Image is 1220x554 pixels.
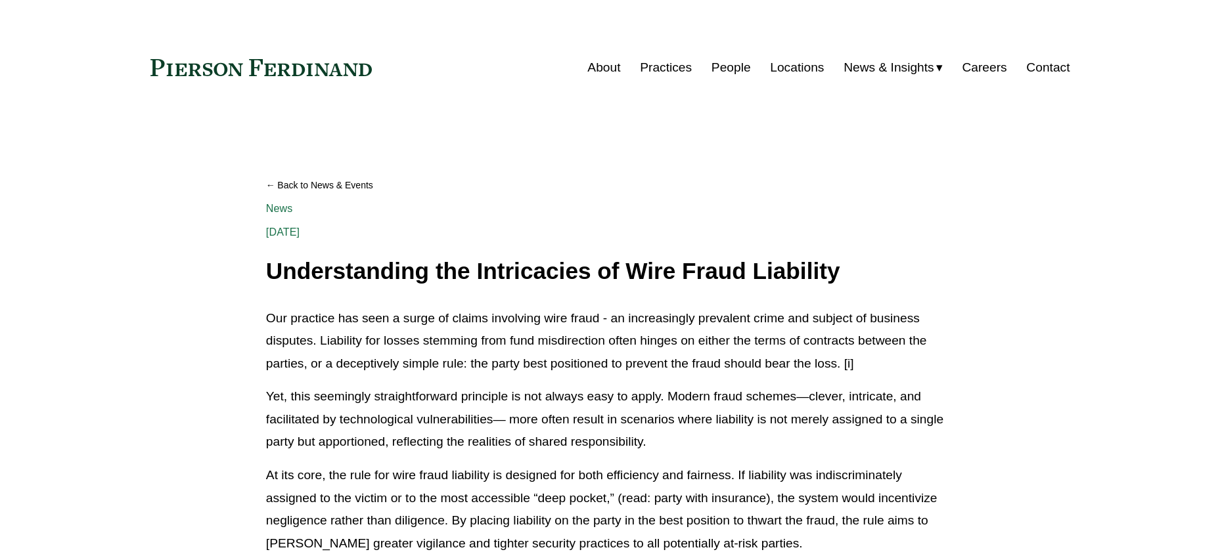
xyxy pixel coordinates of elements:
[844,55,943,80] a: folder dropdown
[770,55,824,80] a: Locations
[266,203,293,214] a: News
[712,55,751,80] a: People
[1026,55,1070,80] a: Contact
[266,307,954,375] p: Our practice has seen a surge of claims involving wire fraud - an increasingly prevalent crime an...
[266,174,954,197] a: Back to News & Events
[844,56,934,79] span: News & Insights
[640,55,692,80] a: Practices
[266,259,954,284] h1: Understanding the Intricacies of Wire Fraud Liability
[266,226,300,238] span: [DATE]
[962,55,1006,80] a: Careers
[266,385,954,454] p: Yet, this seemingly straightforward principle is not always easy to apply. Modern fraud schemes—c...
[587,55,620,80] a: About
